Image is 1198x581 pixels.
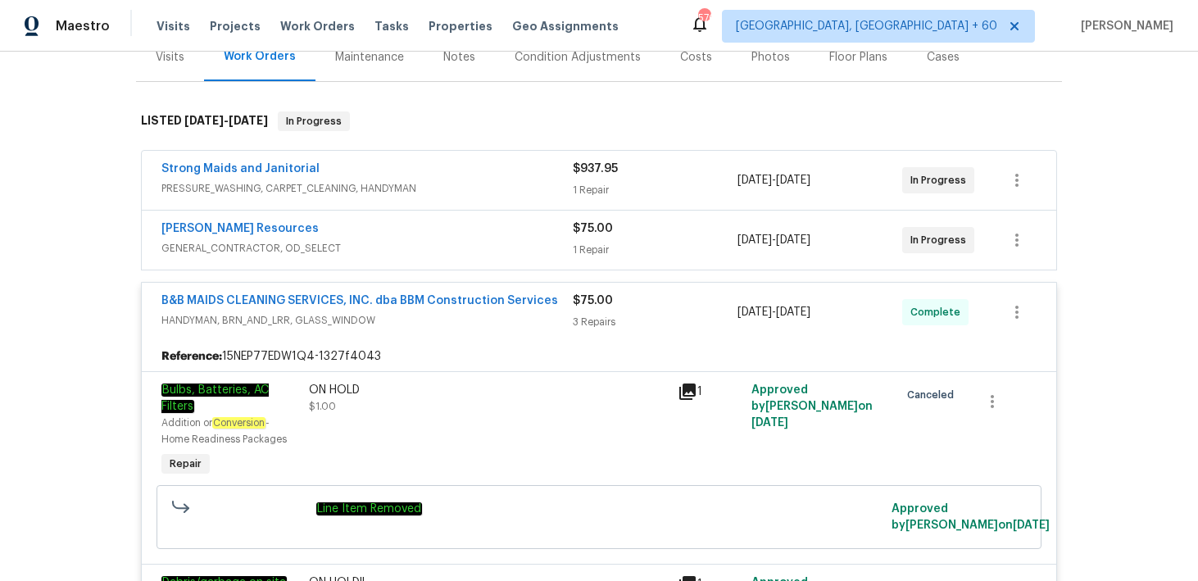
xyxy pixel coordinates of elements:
span: GENERAL_CONTRACTOR, OD_SELECT [161,240,573,256]
div: Maintenance [335,49,404,66]
span: HANDYMAN, BRN_AND_LRR, GLASS_WINDOW [161,312,573,329]
a: Strong Maids and Janitorial [161,163,320,175]
div: 576 [698,10,710,26]
span: In Progress [910,172,973,188]
span: Canceled [907,387,960,403]
span: Complete [910,304,967,320]
span: $75.00 [573,223,613,234]
div: Floor Plans [829,49,887,66]
span: - [737,232,810,248]
span: Geo Assignments [512,18,619,34]
div: 3 Repairs [573,314,737,330]
span: $937.95 [573,163,618,175]
div: Notes [443,49,475,66]
h6: LISTED [141,111,268,131]
span: Approved by [PERSON_NAME] on [892,503,1050,531]
div: Photos [751,49,790,66]
div: Condition Adjustments [515,49,641,66]
em: Line Item Removed [316,502,422,515]
span: [DATE] [737,175,772,186]
div: LISTED [DATE]-[DATE]In Progress [136,95,1062,148]
span: $75.00 [573,295,613,306]
div: Cases [927,49,960,66]
div: 1 Repair [573,242,737,258]
span: Addition or - Home Readiness Packages [161,418,287,444]
span: - [737,304,810,320]
span: - [184,115,268,126]
span: Projects [210,18,261,34]
span: $1.00 [309,402,336,411]
a: [PERSON_NAME] Resources [161,223,319,234]
span: PRESSURE_WASHING, CARPET_CLEANING, HANDYMAN [161,180,573,197]
div: Costs [680,49,712,66]
span: Approved by [PERSON_NAME] on [751,384,873,429]
a: B&B MAIDS CLEANING SERVICES, INC. dba BBM Construction Services [161,295,558,306]
span: Repair [163,456,208,472]
span: Properties [429,18,492,34]
b: Reference: [161,348,222,365]
div: ON HOLD [309,382,668,398]
span: [GEOGRAPHIC_DATA], [GEOGRAPHIC_DATA] + 60 [736,18,997,34]
div: 1 [678,382,742,402]
div: 1 Repair [573,182,737,198]
span: - [737,172,810,188]
span: [DATE] [737,234,772,246]
span: [DATE] [751,417,788,429]
span: [DATE] [229,115,268,126]
span: [DATE] [1013,520,1050,531]
em: Bulbs, Batteries, AC Filters [161,384,269,413]
div: Visits [156,49,184,66]
div: Work Orders [224,48,296,65]
em: Conversion [212,417,265,429]
span: Work Orders [280,18,355,34]
span: Tasks [374,20,409,32]
span: [DATE] [776,306,810,318]
div: 15NEP77EDW1Q4-1327f4043 [142,342,1056,371]
span: [DATE] [776,234,810,246]
span: [DATE] [184,115,224,126]
span: Maestro [56,18,110,34]
span: [DATE] [776,175,810,186]
span: Visits [157,18,190,34]
span: [PERSON_NAME] [1074,18,1173,34]
span: [DATE] [737,306,772,318]
span: In Progress [279,113,348,129]
span: In Progress [910,232,973,248]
